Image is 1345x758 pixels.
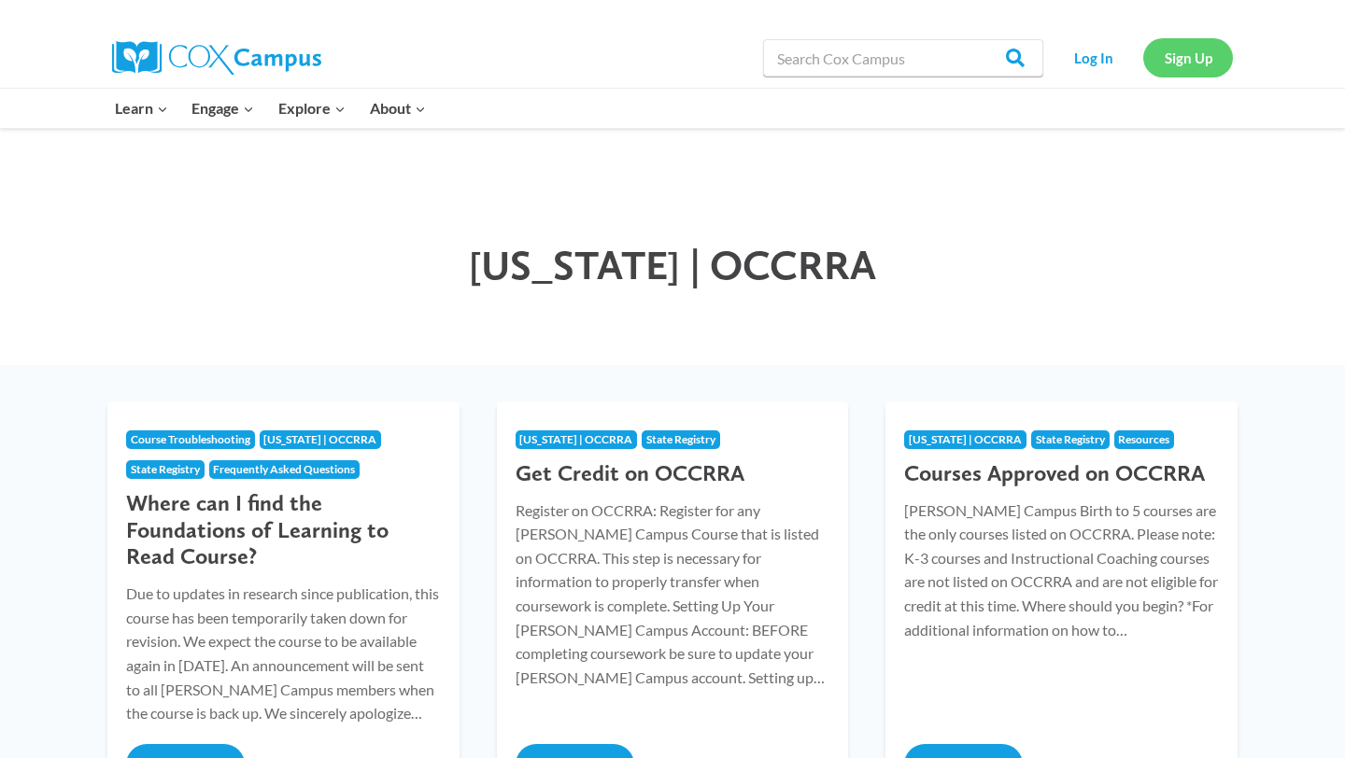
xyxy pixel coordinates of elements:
span: [US_STATE] | OCCRRA [263,432,376,446]
nav: Secondary Navigation [1053,38,1233,77]
span: [US_STATE] | OCCRRA [519,432,632,446]
span: [US_STATE] | OCCRRA [909,432,1022,446]
h3: Courses Approved on OCCRRA [904,460,1219,487]
h3: Where can I find the Foundations of Learning to Read Course? [126,490,441,570]
p: Due to updates in research since publication, this course has been temporarily taken down for rev... [126,582,441,725]
h3: Get Credit on OCCRRA [516,460,830,487]
input: Search Cox Campus [763,39,1043,77]
button: Child menu of Learn [103,89,180,128]
a: Sign Up [1143,38,1233,77]
nav: Primary Navigation [103,89,437,128]
a: Log In [1053,38,1134,77]
button: Child menu of Engage [180,89,267,128]
button: Child menu of Explore [266,89,358,128]
span: State Registry [646,432,715,446]
p: Register on OCCRRA: Register for any [PERSON_NAME] Campus Course that is listed on OCCRRA. This s... [516,498,830,690]
p: [PERSON_NAME] Campus Birth to 5 courses are the only courses listed on OCCRRA. Please note: K-3 c... [904,498,1219,642]
span: State Registry [131,462,200,476]
button: Child menu of About [358,89,438,128]
span: Resources [1118,432,1169,446]
span: Course Troubleshooting [131,432,250,446]
span: State Registry [1036,432,1105,446]
img: Cox Campus [112,41,321,75]
span: Frequently Asked Questions [213,462,355,476]
span: [US_STATE] | OCCRRA [469,240,876,289]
